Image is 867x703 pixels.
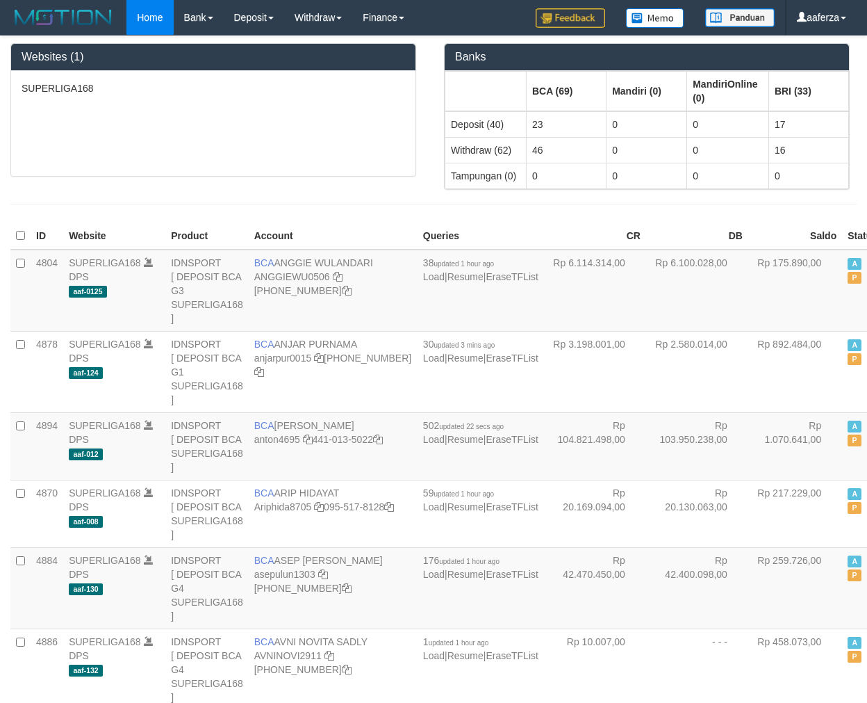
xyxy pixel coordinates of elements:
td: DPS [63,250,165,332]
td: 0 [606,163,687,188]
a: Copy ANGGIEWU0506 to clipboard [333,271,342,282]
span: 59 [423,487,494,499]
span: 38 [423,257,494,268]
td: Rp 259.726,00 [748,547,842,629]
span: updated 3 mins ago [433,341,495,349]
a: SUPERLIGA168 [69,339,141,350]
a: Resume [447,501,484,512]
span: aaf-008 [69,516,103,528]
a: Copy AVNINOVI2911 to clipboard [324,650,334,661]
td: ASEP [PERSON_NAME] [PHONE_NUMBER] [249,547,418,629]
td: Rp 104.821.498,00 [544,412,646,480]
span: Active [848,421,861,433]
td: 0 [687,163,769,188]
td: 0 [768,163,848,188]
th: Account [249,223,418,250]
td: 16 [768,137,848,163]
a: Load [423,501,445,512]
span: aaf-124 [69,367,103,379]
td: Rp 20.169.094,00 [544,480,646,547]
td: IDNSPORT [ DEPOSIT BCA SUPERLIGA168 ] [165,480,249,547]
p: SUPERLIGA168 [22,81,405,95]
th: ID [31,223,63,250]
span: 30 [423,339,495,350]
a: Load [423,650,445,661]
a: Copy Ariphida8705 to clipboard [314,501,324,512]
a: Resume [447,353,484,364]
td: Rp 42.470.450,00 [544,547,646,629]
span: BCA [254,339,274,350]
td: DPS [63,331,165,412]
span: updated 1 hour ago [429,639,489,647]
a: EraseTFList [486,569,538,580]
a: anjarpur0015 [254,353,312,364]
th: Website [63,223,165,250]
span: updated 1 hour ago [433,260,494,268]
span: Active [848,488,861,500]
a: AVNINOVI2911 [254,650,322,661]
td: Rp 42.400.098,00 [646,547,748,629]
td: Rp 892.484,00 [748,331,842,412]
span: BCA [254,420,274,431]
span: updated 1 hour ago [433,490,494,498]
a: SUPERLIGA168 [69,257,141,268]
th: Product [165,223,249,250]
a: Resume [447,434,484,445]
a: SUPERLIGA168 [69,636,141,647]
a: Copy 4062281875 to clipboard [342,583,352,594]
span: Active [848,637,861,649]
td: 4804 [31,250,63,332]
span: 176 [423,555,499,566]
td: ANGGIE WULANDARI [PHONE_NUMBER] [249,250,418,332]
a: EraseTFList [486,434,538,445]
span: Active [848,339,861,351]
span: | | [423,487,538,512]
td: Rp 175.890,00 [748,250,842,332]
a: Load [423,353,445,364]
a: Copy 0955178128 to clipboard [384,501,394,512]
a: Ariphida8705 [254,501,312,512]
span: BCA [254,636,274,647]
td: [PERSON_NAME] 441-013-5022 [249,412,418,480]
span: Paused [848,569,861,581]
span: aaf-130 [69,583,103,595]
td: Rp 6.114.314,00 [544,250,646,332]
td: Tampungan (0) [445,163,527,188]
td: IDNSPORT [ DEPOSIT BCA G4 SUPERLIGA168 ] [165,547,249,629]
img: panduan.png [705,8,775,27]
span: | | [423,339,538,364]
td: 0 [526,163,606,188]
td: Rp 3.198.001,00 [544,331,646,412]
td: Withdraw (62) [445,137,527,163]
th: Group: activate to sort column ascending [526,71,606,111]
td: 0 [687,111,769,138]
a: Copy anton4695 to clipboard [303,434,313,445]
td: Rp 103.950.238,00 [646,412,748,480]
th: Group: activate to sort column ascending [445,71,527,111]
th: Group: activate to sort column ascending [768,71,848,111]
h3: Websites (1) [22,51,405,63]
a: Resume [447,271,484,282]
span: Paused [848,272,861,284]
td: IDNSPORT [ DEPOSIT BCA SUPERLIGA168 ] [165,412,249,480]
a: SUPERLIGA168 [69,555,141,566]
span: Paused [848,651,861,663]
span: | | [423,555,538,580]
td: IDNSPORT [ DEPOSIT BCA G3 SUPERLIGA168 ] [165,250,249,332]
a: Load [423,271,445,282]
span: 502 [423,420,504,431]
a: EraseTFList [486,271,538,282]
span: BCA [254,487,274,499]
span: aaf-0125 [69,286,107,298]
td: Rp 1.070.641,00 [748,412,842,480]
td: Rp 20.130.063,00 [646,480,748,547]
span: BCA [254,257,274,268]
span: Active [848,258,861,270]
th: DB [646,223,748,250]
span: | | [423,420,538,445]
span: 1 [423,636,489,647]
a: EraseTFList [486,650,538,661]
span: BCA [254,555,274,566]
a: Copy 4062281620 to clipboard [254,366,264,378]
td: 46 [526,137,606,163]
